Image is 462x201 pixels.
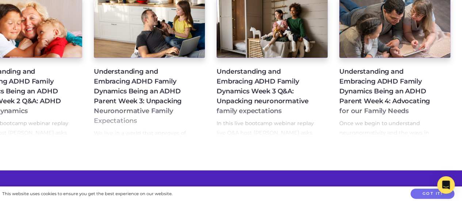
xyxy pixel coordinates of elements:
h4: Understanding and Embracing ADHD Family Dynamics Week 3 Q&A: Unpacking neuronormative family expe... [217,67,316,116]
h4: Understanding and Embracing ADHD Family Dynamics Being an ADHD Parent Week 3: Unpacking Neuronorm... [94,67,193,126]
div: This website uses cookies to ensure you get the best experience on our website. [2,190,172,198]
p: Once we begin to understand neuronormativity and the ways in which it can make life harder for ou... [339,119,439,185]
p: In this live bootcamp webinar replay live Q&A host [PERSON_NAME] asks [PERSON_NAME] a range of qu... [217,119,316,185]
h4: Understanding and Embracing ADHD Family Dynamics Being an ADHD Parent Week 4: Advocating for our ... [339,67,439,116]
div: Open Intercom Messenger [437,176,455,194]
button: Got it! [411,189,454,199]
